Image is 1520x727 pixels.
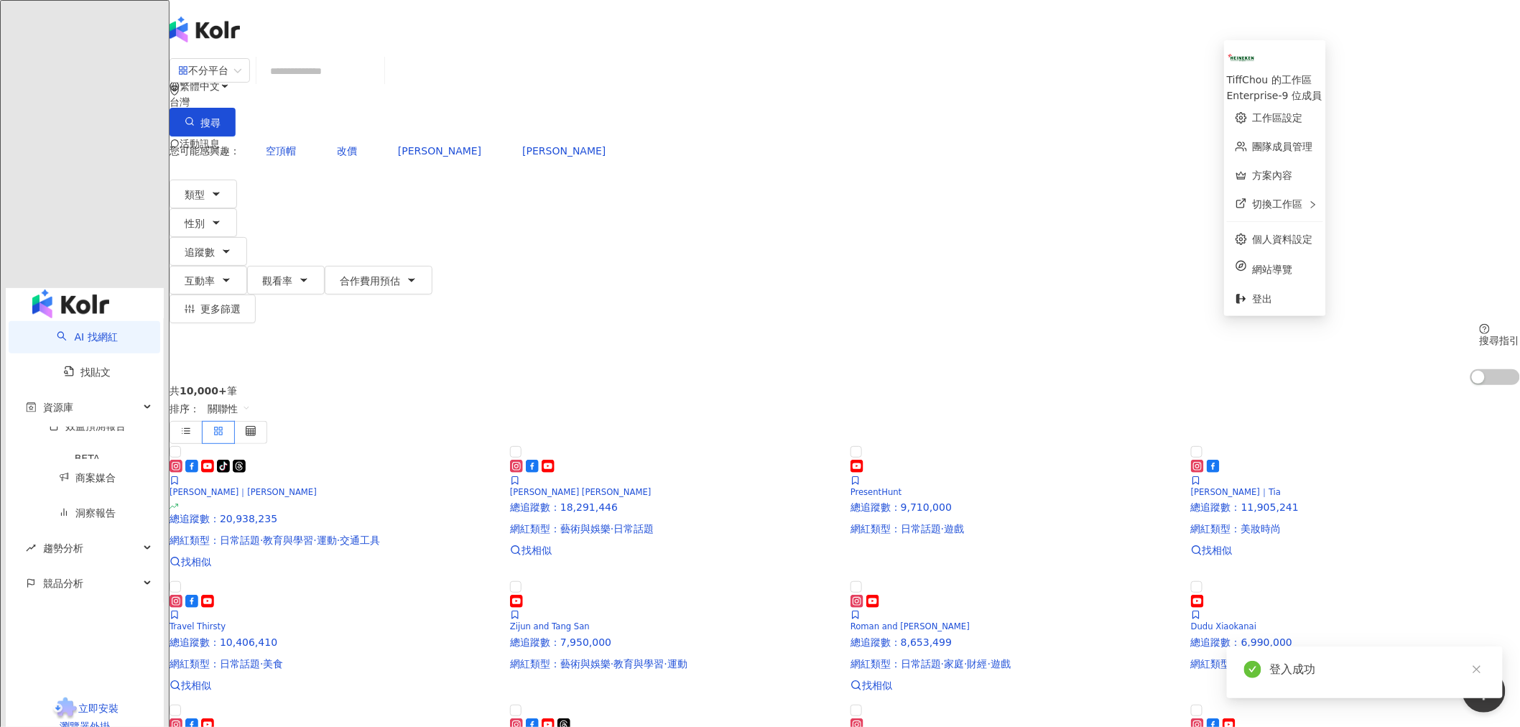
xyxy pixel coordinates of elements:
div: TiffChou 的工作區 [1227,72,1323,88]
span: 教育與學習 [263,534,313,546]
span: 運動 [667,658,687,670]
div: 排序： [170,397,1520,421]
span: 10,000+ [180,385,227,397]
span: 競品分析 [43,568,83,600]
p: 總追蹤數 ： 6,990,000 [1191,636,1520,648]
span: [PERSON_NAME]｜[PERSON_NAME] [170,487,317,497]
span: 資源庫 [43,392,73,424]
span: · [260,534,263,546]
a: 工作區設定 [1253,112,1303,124]
a: KOL Avatar[PERSON_NAME]｜Tia總追蹤數：11,905,241網紅類型：美妝時尚找相似 [1191,444,1520,556]
span: · [337,534,340,546]
span: 交通工具 [340,534,380,546]
span: 美食 [263,658,283,670]
span: · [260,658,263,670]
p: 網紅類型 ： [851,523,1180,534]
a: KOL AvatarDudu Xiaokanai總追蹤數：6,990,000網紅類型：親子·親子旅遊·家庭 [1191,579,1520,670]
span: 改價 [337,145,357,157]
span: 找相似 [1202,545,1233,556]
p: 總追蹤數 ： 20,938,235 [170,513,499,524]
p: 總追蹤數 ： 8,653,499 [851,636,1180,648]
a: 找相似 [1191,545,1520,556]
span: rise [26,543,36,553]
span: · [941,523,944,534]
a: 找貼文 [64,366,111,378]
span: · [988,658,991,670]
img: logo [170,17,240,42]
span: environment [170,85,180,96]
button: [PERSON_NAME] [383,136,496,165]
span: 遊戲 [944,523,964,534]
p: 總追蹤數 ： 18,291,446 [510,501,839,513]
span: 追蹤數 [185,246,215,258]
p: 網紅類型 ： [510,658,839,670]
a: 方案內容 [1253,170,1293,181]
a: KOL AvatarRoman and [PERSON_NAME]總追蹤數：8,653,499網紅類型：日常話題·家庭·財經·遊戲找相似 [851,579,1180,691]
span: 您可能感興趣： [170,145,240,157]
a: 個人資料設定 [1253,233,1313,245]
p: 總追蹤數 ： 7,950,000 [510,636,839,648]
span: 觀看率 [262,275,292,287]
a: KOL AvatarPresentHunt總追蹤數：9,710,000網紅類型：日常話題·遊戲 [851,444,1180,534]
span: · [313,534,316,546]
span: 活動訊息 [180,138,220,149]
img: HTW_logo.png [1228,44,1255,71]
button: 合作費用預估 [325,266,432,295]
a: searchAI 找網紅 [57,331,117,343]
span: 趨勢分析 [43,532,83,565]
span: 藝術與娛樂 [560,658,611,670]
span: 運動 [317,534,337,546]
span: 找相似 [862,680,892,691]
span: 找相似 [522,545,552,556]
span: 合作費用預估 [340,275,400,287]
div: 登入成功 [1270,661,1486,678]
img: logo [32,290,109,318]
span: 日常話題 [901,658,941,670]
span: 家庭 [944,658,964,670]
span: [PERSON_NAME] [PERSON_NAME] [510,487,652,497]
span: 日常話題 [901,523,941,534]
p: 總追蹤數 ： 9,710,000 [851,501,1180,513]
button: 類型 [170,180,237,208]
span: 類型 [185,189,205,200]
img: chrome extension [51,698,79,721]
span: check-circle [1244,661,1261,678]
span: Zijun and Tang San [510,621,590,631]
span: · [611,523,613,534]
span: 互動率 [185,275,215,287]
a: 找相似 [851,680,1180,691]
button: [PERSON_NAME] [507,136,621,165]
p: 網紅類型 ： [510,523,839,534]
span: right [1309,200,1317,209]
button: 觀看率 [247,266,325,295]
div: Enterprise - 9 位成員 [1227,88,1323,103]
a: KOL Avatar[PERSON_NAME] [PERSON_NAME]總追蹤數：18,291,446網紅類型：藝術與娛樂·日常話題找相似 [510,444,839,556]
p: 總追蹤數 ： 11,905,241 [1191,501,1520,513]
span: 搜尋 [200,117,221,129]
button: 追蹤數 [170,237,247,266]
span: · [664,658,667,670]
span: PresentHunt [851,487,902,497]
span: 性別 [185,218,205,229]
span: Roman and [PERSON_NAME] [851,621,970,631]
span: 教育與學習 [613,658,664,670]
span: [PERSON_NAME] [398,145,481,157]
p: 網紅類型 ： [170,534,499,546]
span: 藝術與娛樂 [560,523,611,534]
span: 找相似 [181,556,211,568]
div: 搜尋指引 [1480,335,1520,346]
div: 台灣 [170,96,1520,108]
span: 美妝時尚 [1241,523,1282,534]
span: 登出 [1253,293,1273,305]
span: 找相似 [181,680,211,691]
p: 網紅類型 ： [851,658,1180,670]
span: 網站導覽 [1253,261,1315,277]
div: 不分平台 [178,59,228,82]
span: · [611,658,613,670]
span: 空頂帽 [266,145,296,157]
button: 空頂帽 [251,136,311,165]
a: 找相似 [510,545,839,556]
span: 日常話題 [220,534,260,546]
p: 網紅類型 ： [1191,523,1520,534]
span: Travel Thirsty [170,621,226,631]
